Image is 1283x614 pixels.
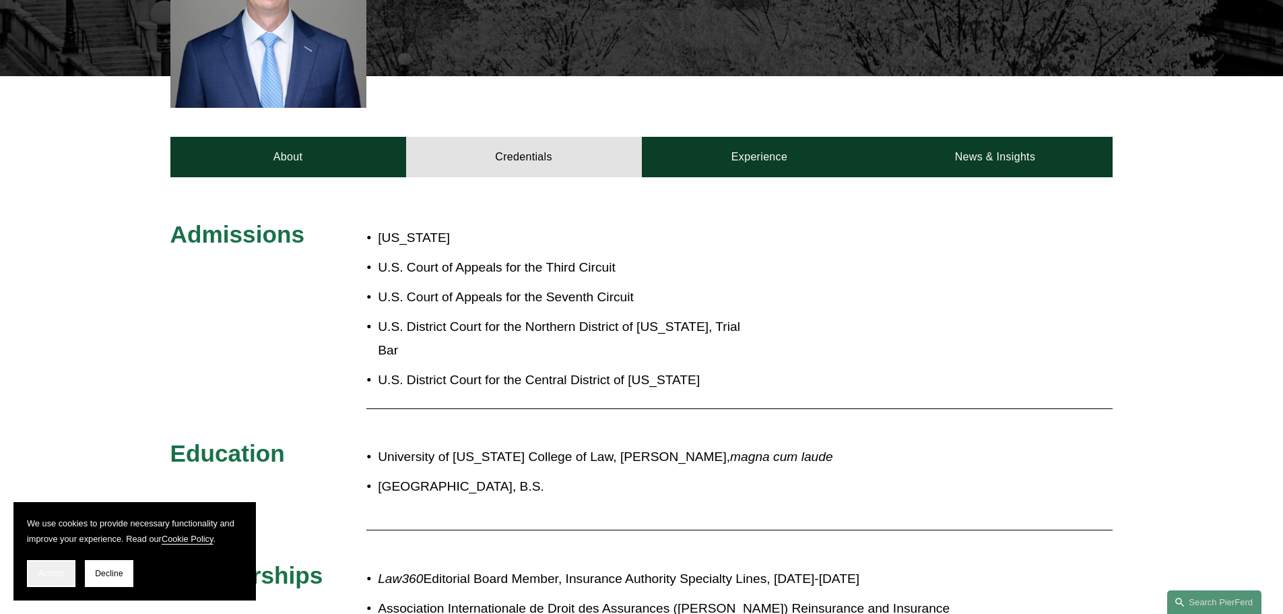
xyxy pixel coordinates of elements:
[378,572,423,586] em: Law360
[378,256,759,280] p: U.S. Court of Appeals for the Third Circuit
[170,440,285,466] span: Education
[378,475,995,499] p: [GEOGRAPHIC_DATA], B.S.
[162,534,213,544] a: Cookie Policy
[877,137,1113,177] a: News & Insights
[27,516,242,547] p: We use cookies to provide necessary functionality and improve your experience. Read our .
[378,315,759,362] p: U.S. District Court for the Northern District of [US_STATE], Trial Bar
[378,369,759,392] p: U.S. District Court for the Central District of [US_STATE]
[642,137,878,177] a: Experience
[170,221,304,247] span: Admissions
[378,446,995,469] p: University of [US_STATE] College of Law, [PERSON_NAME],
[13,502,256,601] section: Cookie banner
[378,567,995,591] p: Editorial Board Member, Insurance Authority Specialty Lines, [DATE]-[DATE]
[170,137,406,177] a: About
[95,569,123,578] span: Decline
[85,560,133,587] button: Decline
[730,450,833,464] em: magna cum laude
[378,226,759,250] p: [US_STATE]
[378,286,759,309] p: U.S. Court of Appeals for the Seventh Circuit
[27,560,75,587] button: Accept
[38,569,64,578] span: Accept
[1167,590,1261,614] a: Search this site
[406,137,642,177] a: Credentials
